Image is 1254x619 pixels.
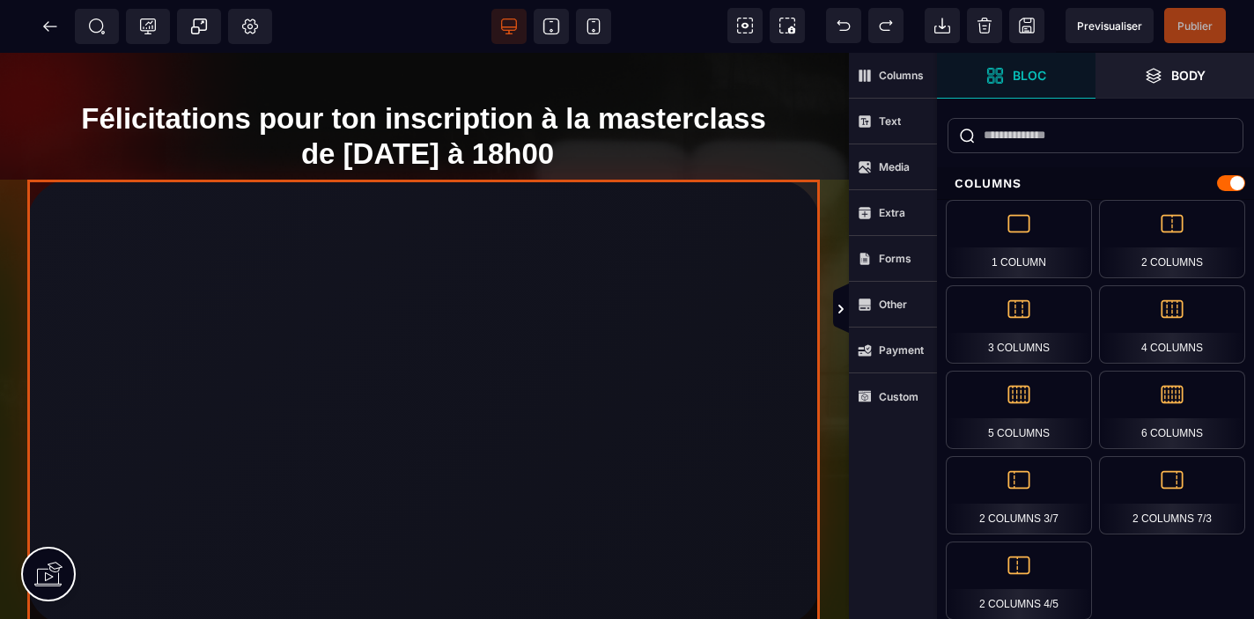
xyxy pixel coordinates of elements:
[190,18,208,35] span: Popup
[879,206,905,219] strong: Extra
[937,167,1254,200] div: Columns
[241,18,259,35] span: Setting Body
[727,8,763,43] span: View components
[1099,200,1245,278] div: 2 Columns
[88,18,106,35] span: SEO
[879,298,907,311] strong: Other
[879,390,918,403] strong: Custom
[1177,19,1213,33] span: Publier
[946,285,1092,364] div: 3 Columns
[879,343,924,357] strong: Payment
[1099,371,1245,449] div: 6 Columns
[879,252,911,265] strong: Forms
[770,8,805,43] span: Screenshot
[879,160,910,173] strong: Media
[1171,69,1206,82] strong: Body
[879,114,901,128] strong: Text
[1066,8,1154,43] span: Preview
[1077,19,1142,33] span: Previsualiser
[946,456,1092,534] div: 2 Columns 3/7
[879,69,924,82] strong: Columns
[946,200,1092,278] div: 1 Column
[1099,456,1245,534] div: 2 Columns 7/3
[937,53,1095,99] span: Open Blocks
[1095,53,1254,99] span: Open Layer Manager
[946,371,1092,449] div: 5 Columns
[139,18,157,35] span: Tracking
[1099,285,1245,364] div: 4 Columns
[1013,69,1046,82] strong: Bloc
